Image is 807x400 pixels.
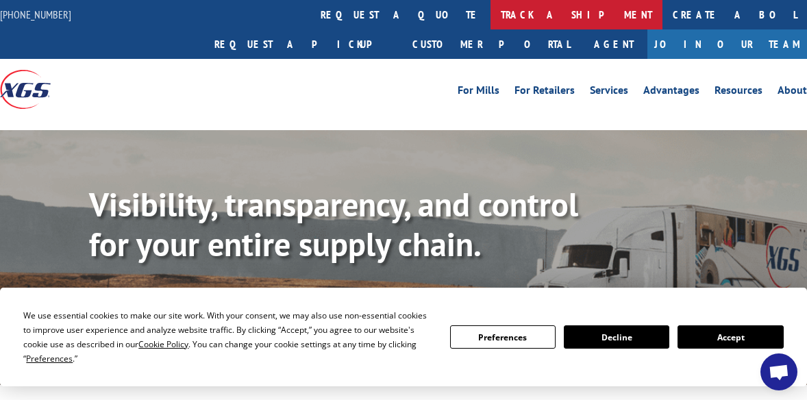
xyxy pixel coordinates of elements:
a: Customer Portal [402,29,580,59]
a: For Retailers [514,85,575,100]
button: Preferences [450,325,556,349]
div: We use essential cookies to make our site work. With your consent, we may also use non-essential ... [23,308,433,366]
div: Open chat [760,353,797,390]
a: For Mills [458,85,499,100]
a: About [778,85,807,100]
a: Services [590,85,628,100]
button: Decline [564,325,669,349]
a: Join Our Team [647,29,807,59]
span: Preferences [26,353,73,364]
a: Resources [715,85,762,100]
a: Request a pickup [204,29,402,59]
span: Cookie Policy [138,338,188,350]
a: Advantages [643,85,699,100]
button: Accept [678,325,783,349]
b: Visibility, transparency, and control for your entire supply chain. [89,183,578,265]
a: Agent [580,29,647,59]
